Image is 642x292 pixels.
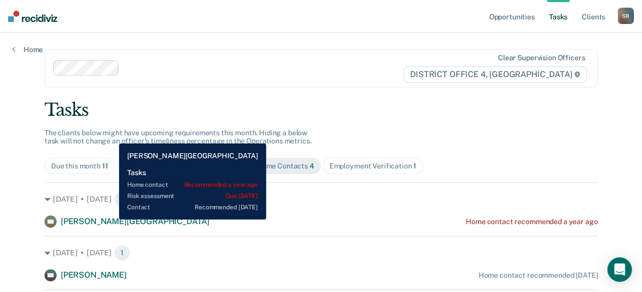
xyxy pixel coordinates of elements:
[310,162,314,170] span: 4
[413,162,416,170] span: 1
[236,162,241,170] span: 7
[617,8,634,24] div: S R
[607,257,632,282] div: Open Intercom Messenger
[12,45,43,54] a: Home
[8,11,57,22] img: Recidiviz
[617,8,634,24] button: SR
[61,216,209,226] span: [PERSON_NAME][GEOGRAPHIC_DATA]
[61,270,127,280] span: [PERSON_NAME]
[256,162,314,171] div: Home Contacts
[124,162,189,171] div: Risk Assessments
[102,162,108,170] span: 11
[498,54,585,62] div: Clear supervision officers
[204,162,241,171] div: Contacts
[184,162,189,170] span: 7
[329,162,417,171] div: Employment Verification
[403,66,587,83] span: DISTRICT OFFICE 4, [GEOGRAPHIC_DATA]
[114,245,130,261] span: 1
[466,217,598,226] div: Home contact recommended a year ago
[44,100,598,120] div: Tasks
[478,271,598,280] div: Home contact recommended [DATE]
[51,162,108,171] div: Due this month
[44,245,598,261] div: [DATE] • [DATE] 1
[44,191,598,207] div: [DATE] • [DATE] 1
[114,191,130,207] span: 1
[44,129,312,145] span: The clients below might have upcoming requirements this month. Hiding a below task will not chang...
